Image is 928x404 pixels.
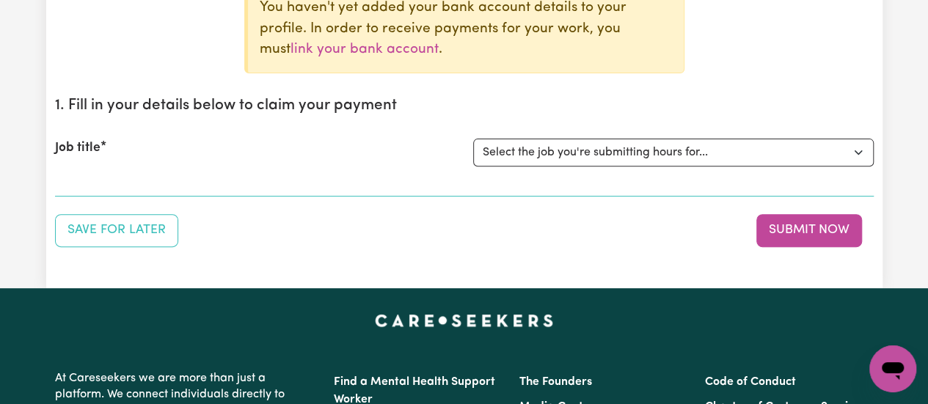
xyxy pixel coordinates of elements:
[291,43,439,56] a: link your bank account
[756,214,862,246] button: Submit your job report
[375,315,553,326] a: Careseekers home page
[519,376,592,388] a: The Founders
[55,139,101,158] label: Job title
[705,376,796,388] a: Code of Conduct
[869,345,916,392] iframe: Button to launch messaging window
[55,97,874,115] h2: 1. Fill in your details below to claim your payment
[55,214,178,246] button: Save your job report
